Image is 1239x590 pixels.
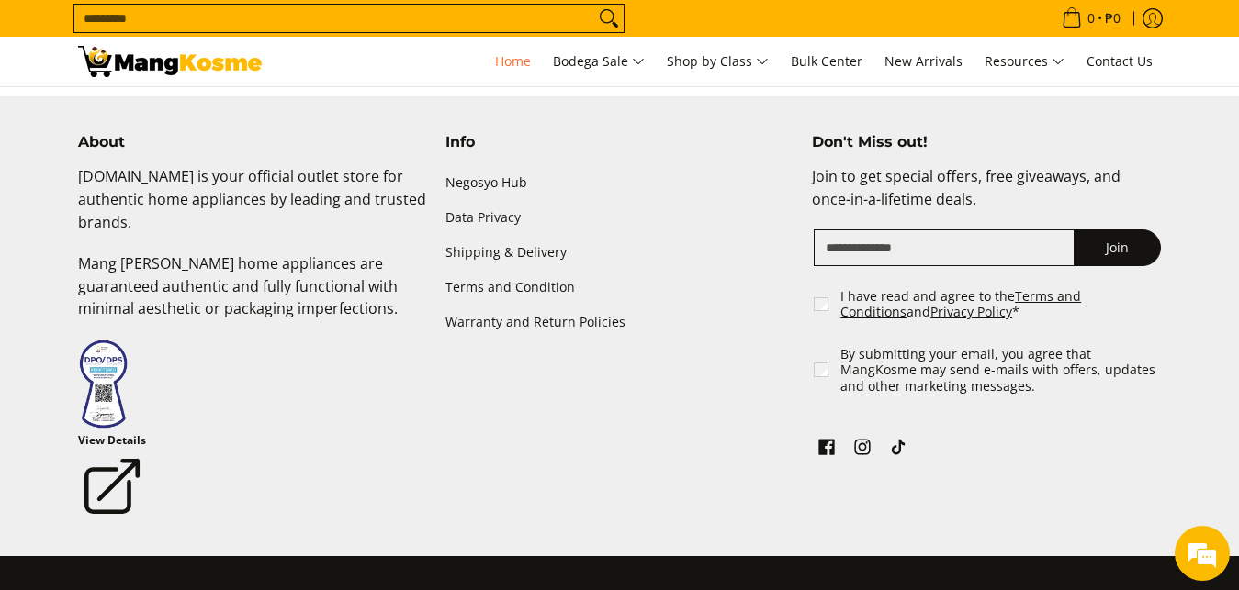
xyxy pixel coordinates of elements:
[850,434,875,465] a: See Mang Kosme on Instagram
[445,133,794,151] h4: Info
[840,288,1163,320] label: I have read and agree to the and *
[553,50,645,73] span: Bodega Sale
[78,429,146,529] a: View Details
[885,434,911,465] a: See Mang Kosme on TikTok
[445,236,794,271] a: Shipping & Delivery
[884,52,963,70] span: New Arrivals
[280,37,1162,86] nav: Main Menu
[1074,229,1161,266] button: Join
[445,306,794,340] a: Warranty and Return Policies
[495,52,531,70] span: Home
[791,52,862,70] span: Bulk Center
[1085,12,1098,25] span: 0
[78,339,129,429] img: Data Privacy Seal
[78,252,427,339] p: Mang [PERSON_NAME] home appliances are guaranteed authentic and fully functional with minimal aes...
[445,200,794,235] a: Data Privacy
[486,37,540,86] a: Home
[78,133,427,151] h4: About
[1077,37,1162,86] a: Contact Us
[667,50,769,73] span: Shop by Class
[445,165,794,200] a: Negosyo Hub
[840,287,1081,321] a: Terms and Conditions
[812,165,1161,229] p: Join to get special offers, free giveaways, and once-in-a-lifetime deals.
[658,37,778,86] a: Shop by Class
[1056,8,1126,28] span: •
[1087,52,1153,70] span: Contact Us
[544,37,654,86] a: Bodega Sale
[875,37,972,86] a: New Arrivals
[812,133,1161,151] h4: Don't Miss out!
[975,37,1074,86] a: Resources
[930,303,1012,320] a: Privacy Policy
[445,271,794,306] a: Terms and Condition
[840,346,1163,395] label: By submitting your email, you agree that MangKosme may send e-mails with offers, updates and othe...
[78,46,262,77] img: Mang Kosme: Your Home Appliances Warehouse Sale Partner!
[1102,12,1123,25] span: ₱0
[814,434,839,465] a: See Mang Kosme on Facebook
[78,165,427,251] p: [DOMAIN_NAME] is your official outlet store for authentic home appliances by leading and trusted ...
[985,50,1064,73] span: Resources
[782,37,872,86] a: Bulk Center
[594,5,624,32] button: Search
